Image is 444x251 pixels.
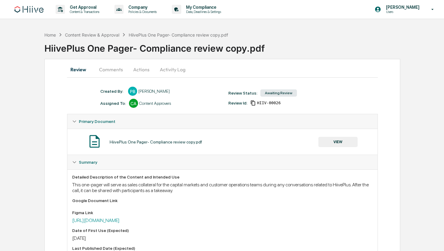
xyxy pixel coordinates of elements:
[44,38,444,54] div: HiivePlus One Pager- Compliance review copy.pdf
[128,87,137,96] div: PB
[67,129,378,155] div: Primary Document
[425,231,441,247] iframe: Open customer support
[260,89,297,97] div: Awaiting Review
[67,62,378,77] div: secondary tabs example
[14,6,43,13] img: logo
[124,10,160,14] p: Policies & Documents
[72,246,373,251] div: Last Published Date (Expected)
[72,228,373,233] div: Date of First Use (Expected)
[65,32,119,37] div: Content Review & Approval
[381,10,423,14] p: Users
[72,198,373,203] div: Google Document Link
[67,155,378,169] div: Summary
[181,10,224,14] p: Data, Deadlines & Settings
[72,175,373,179] div: Detailed Description of the Content and Intended Use
[228,91,257,95] div: Review Status:
[129,99,138,108] div: CA
[72,217,120,223] a: [URL][DOMAIN_NAME]
[318,137,358,147] button: VIEW
[67,114,378,129] div: Primary Document
[228,101,247,105] div: Review Id:
[72,235,373,241] div: [DATE]
[67,62,94,77] button: Review
[94,62,128,77] button: Comments
[124,5,160,10] p: Company
[155,62,190,77] button: Activity Log
[87,134,102,149] img: Document Icon
[100,101,126,106] div: Assigned To:
[72,182,373,193] div: This one-pager will serve as sales collateral for the capital markets and customer operations tea...
[110,140,202,144] div: HiivePlus One Pager- Compliance review copy.pdf
[65,5,102,10] p: Get Approval
[44,32,56,37] div: Home
[181,5,224,10] p: My Compliance
[65,10,102,14] p: Content & Transactions
[381,5,423,10] p: [PERSON_NAME]
[129,32,228,37] div: HiivePlus One Pager- Compliance review copy.pdf
[79,160,97,165] span: Summary
[128,62,155,77] button: Actions
[72,210,373,215] div: Figma Link
[79,119,115,124] span: Primary Document
[257,101,281,105] span: acdcd11d-1da6-4549-a167-cf56729f417b
[100,89,125,94] div: Created By: ‎ ‎
[138,89,170,94] div: [PERSON_NAME]
[139,101,171,106] div: Content Approvers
